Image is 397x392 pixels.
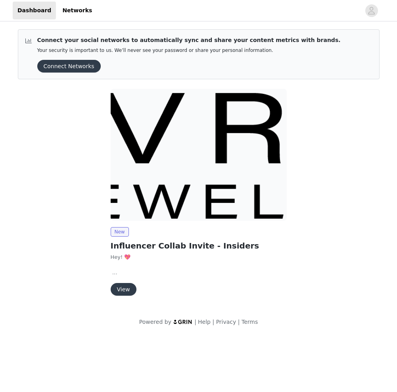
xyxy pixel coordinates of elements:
span: | [194,319,196,325]
span: Powered by [139,319,171,325]
img: logo [173,319,193,324]
a: Privacy [216,319,236,325]
a: Dashboard [13,2,56,19]
span: New [111,227,129,237]
div: avatar [368,4,375,17]
span: | [212,319,214,325]
a: Terms [242,319,258,325]
p: Connect your social networks to automatically sync and share your content metrics with brands. [37,36,341,44]
span: | [238,319,240,325]
img: Evry Jewels [111,89,287,221]
p: Hey! 💖 [111,253,287,261]
h2: Influencer Collab Invite - Insiders [111,240,287,252]
a: View [111,287,136,293]
button: Connect Networks [37,60,101,73]
button: View [111,283,136,296]
a: Help [198,319,211,325]
p: Your security is important to us. We’ll never see your password or share your personal information. [37,48,341,54]
a: Networks [58,2,97,19]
